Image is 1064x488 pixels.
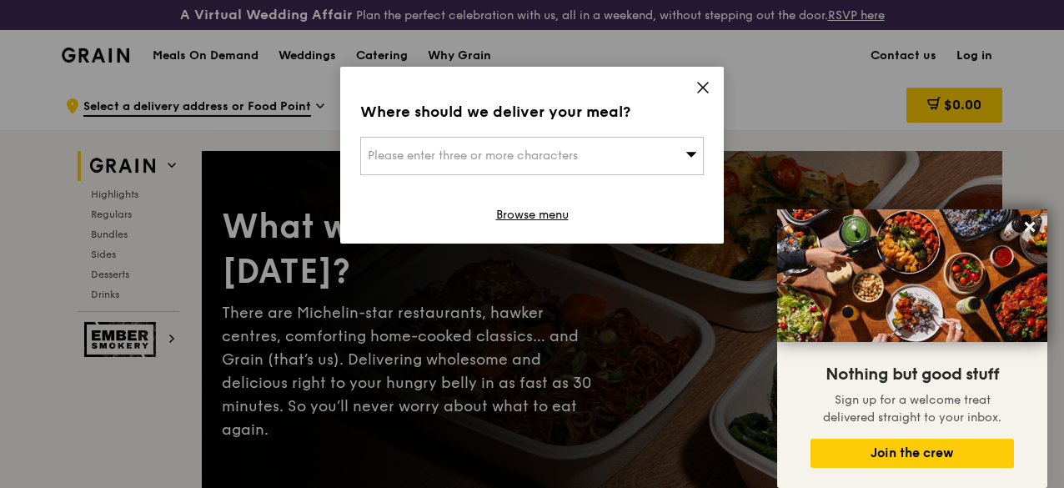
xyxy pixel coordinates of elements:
[368,148,578,163] span: Please enter three or more characters
[777,209,1047,342] img: DSC07876-Edit02-Large.jpeg
[360,100,704,123] div: Where should we deliver your meal?
[496,207,569,224] a: Browse menu
[1016,214,1043,240] button: Close
[811,439,1014,468] button: Join the crew
[823,393,1001,425] span: Sign up for a welcome treat delivered straight to your inbox.
[826,365,999,385] span: Nothing but good stuff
